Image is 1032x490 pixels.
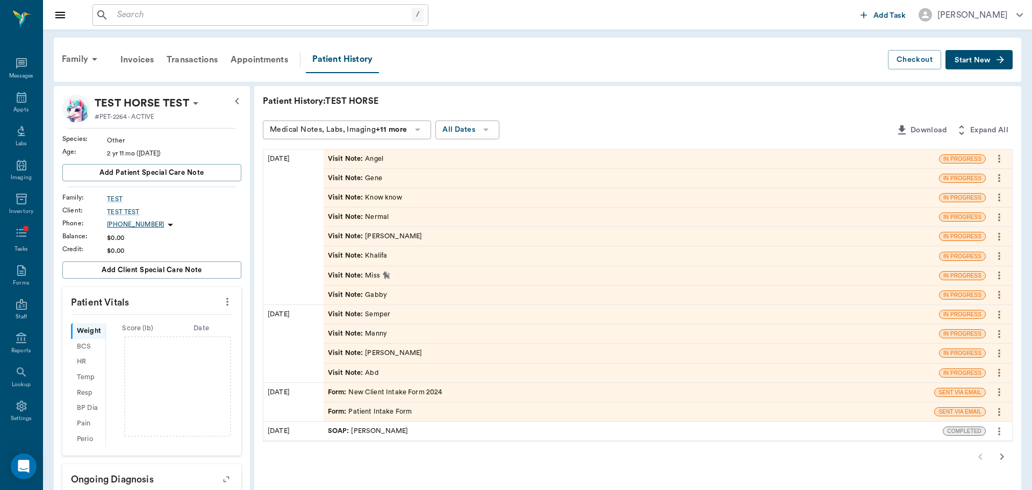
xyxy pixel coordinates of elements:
[991,208,1008,226] button: more
[107,220,164,229] p: [PHONE_NUMBER]
[71,431,105,447] div: Perio
[888,50,941,70] button: Checkout
[15,245,28,253] div: Tasks
[328,309,365,319] span: Visit Note :
[263,150,324,305] div: [DATE]
[270,123,407,137] div: Medical Notes, Labs, Imaging
[62,231,107,241] div: Balance :
[940,291,985,299] span: IN PROGRESS
[49,4,71,26] button: Close drawer
[160,47,224,73] div: Transactions
[940,194,985,202] span: IN PROGRESS
[328,193,365,203] span: Visit Note :
[328,290,365,300] span: Visit Note :
[328,309,391,319] div: Semper
[62,261,241,279] button: Add client Special Care Note
[991,169,1008,187] button: more
[328,407,412,417] div: Patient Intake Form
[13,279,29,287] div: Forms
[62,244,107,254] div: Credit :
[991,306,1008,324] button: more
[62,164,241,181] button: Add patient Special Care Note
[991,364,1008,382] button: more
[107,148,241,158] div: 2 yr 11 mo ([DATE])
[991,325,1008,343] button: more
[940,232,985,240] span: IN PROGRESS
[263,305,324,382] div: [DATE]
[9,72,34,80] div: Messages
[891,120,951,140] button: Download
[114,47,160,73] div: Invoices
[71,385,105,401] div: Resp
[71,354,105,370] div: HR
[107,233,241,243] div: $0.00
[328,290,387,300] div: Gabby
[9,208,33,216] div: Inventory
[328,212,365,222] span: Visit Note :
[328,329,387,339] div: Manny
[328,251,388,261] div: Khalifa
[970,124,1008,137] span: Expand All
[62,218,107,228] div: Phone :
[991,150,1008,168] button: more
[951,120,1013,140] button: Expand All
[106,323,170,333] div: Score ( lb )
[945,50,1013,70] button: Start New
[943,427,985,435] span: COMPLETED
[328,407,349,417] span: Form :
[991,383,1008,401] button: more
[306,46,379,73] a: Patient History
[328,173,382,183] div: Gene
[71,370,105,385] div: Temp
[328,348,365,358] span: Visit Note :
[940,310,985,318] span: IN PROGRESS
[328,154,383,164] div: Angel
[940,349,985,357] span: IN PROGRESS
[12,381,31,389] div: Lookup
[940,252,985,260] span: IN PROGRESS
[940,213,985,221] span: IN PROGRESS
[11,453,37,479] div: Open Intercom Messenger
[412,8,424,22] div: /
[263,422,324,441] div: [DATE]
[99,167,204,179] span: Add patient Special Care Note
[62,193,107,202] div: Family :
[328,173,365,183] span: Visit Note :
[328,426,408,436] div: [PERSON_NAME]
[16,140,27,148] div: Labs
[328,271,391,281] div: Miss 🐈‍⬛
[328,193,402,203] div: Know know
[940,174,985,182] span: IN PROGRESS
[11,347,31,355] div: Reports
[102,264,202,276] span: Add client Special Care Note
[263,95,585,108] p: Patient History: TEST HORSE
[107,136,241,145] div: Other
[328,212,389,222] div: Nermal
[435,120,499,139] button: All Dates
[991,344,1008,363] button: more
[328,368,365,378] span: Visit Note :
[328,348,422,358] div: [PERSON_NAME]
[107,246,241,255] div: $0.00
[11,174,32,182] div: Imaging
[328,231,422,242] div: [PERSON_NAME]
[940,369,985,377] span: IN PROGRESS
[935,408,985,416] span: SENT VIA EMAIL
[328,387,442,397] div: New Client Intake Form 2024
[62,287,241,314] p: Patient Vitals
[62,95,90,123] img: Profile Image
[107,207,241,217] a: TEST TEST
[991,266,1008,285] button: more
[71,339,105,354] div: BCS
[71,323,105,339] div: Weight
[224,47,295,73] a: Appointments
[328,426,352,436] span: SOAP :
[328,271,365,281] span: Visit Note :
[62,134,107,144] div: Species :
[62,147,107,157] div: Age :
[11,415,32,423] div: Settings
[991,247,1008,265] button: more
[991,188,1008,207] button: more
[910,5,1031,25] button: [PERSON_NAME]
